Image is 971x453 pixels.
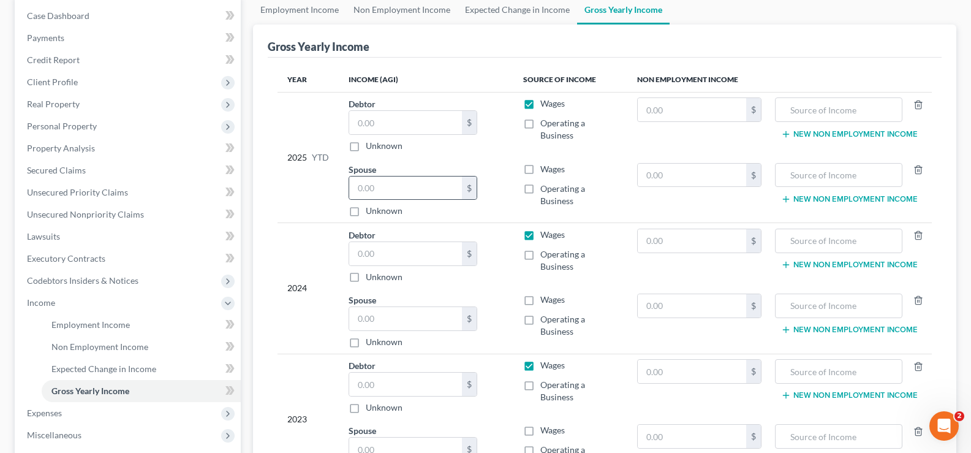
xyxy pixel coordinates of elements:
[540,249,585,272] span: Operating a Business
[781,194,918,204] button: New Non Employment Income
[51,341,148,352] span: Non Employment Income
[27,55,80,65] span: Credit Report
[17,204,241,226] a: Unsecured Nonpriority Claims
[27,275,138,286] span: Codebtors Insiders & Notices
[638,229,746,253] input: 0.00
[462,177,477,200] div: $
[781,325,918,335] button: New Non Employment Income
[929,411,959,441] iframe: Intercom live chat
[540,164,565,174] span: Wages
[638,360,746,383] input: 0.00
[366,336,402,348] label: Unknown
[17,5,241,27] a: Case Dashboard
[540,379,585,402] span: Operating a Business
[349,111,462,134] input: 0.00
[287,97,329,217] div: 2025
[27,408,62,418] span: Expenses
[349,163,376,176] label: Spouse
[782,425,896,448] input: Source of Income
[42,314,241,336] a: Employment Income
[540,425,565,435] span: Wages
[268,39,369,54] div: Gross Yearly Income
[540,229,565,240] span: Wages
[540,360,565,370] span: Wages
[27,99,80,109] span: Real Property
[781,390,918,400] button: New Non Employment Income
[513,67,627,92] th: Source of Income
[27,297,55,308] span: Income
[781,129,918,139] button: New Non Employment Income
[27,143,95,153] span: Property Analysis
[27,32,64,43] span: Payments
[638,164,746,187] input: 0.00
[349,229,376,242] label: Debtor
[782,360,896,383] input: Source of Income
[17,49,241,71] a: Credit Report
[462,373,477,396] div: $
[746,98,761,121] div: $
[17,159,241,181] a: Secured Claims
[51,364,156,374] span: Expected Change in Income
[17,137,241,159] a: Property Analysis
[27,77,78,87] span: Client Profile
[27,253,105,264] span: Executory Contracts
[312,151,329,164] span: YTD
[366,205,402,217] label: Unknown
[278,67,339,92] th: Year
[349,177,462,200] input: 0.00
[782,164,896,187] input: Source of Income
[17,248,241,270] a: Executory Contracts
[349,373,462,396] input: 0.00
[17,27,241,49] a: Payments
[746,360,761,383] div: $
[42,358,241,380] a: Expected Change in Income
[782,229,896,253] input: Source of Income
[781,260,918,270] button: New Non Employment Income
[462,242,477,265] div: $
[540,98,565,108] span: Wages
[349,424,376,437] label: Spouse
[462,307,477,330] div: $
[349,359,376,372] label: Debtor
[366,140,402,152] label: Unknown
[349,294,376,306] label: Spouse
[638,294,746,318] input: 0.00
[27,10,89,21] span: Case Dashboard
[638,98,746,121] input: 0.00
[954,411,964,421] span: 2
[746,229,761,253] div: $
[349,242,462,265] input: 0.00
[27,187,128,197] span: Unsecured Priority Claims
[51,386,129,396] span: Gross Yearly Income
[17,181,241,204] a: Unsecured Priority Claims
[27,231,60,242] span: Lawsuits
[17,226,241,248] a: Lawsuits
[27,121,97,131] span: Personal Property
[782,98,896,121] input: Source of Income
[287,229,329,348] div: 2024
[462,111,477,134] div: $
[27,209,144,219] span: Unsecured Nonpriority Claims
[42,380,241,402] a: Gross Yearly Income
[746,425,761,448] div: $
[627,67,932,92] th: Non Employment Income
[540,118,585,140] span: Operating a Business
[366,271,402,283] label: Unknown
[27,165,86,175] span: Secured Claims
[540,314,585,337] span: Operating a Business
[366,402,402,414] label: Unknown
[638,425,746,448] input: 0.00
[782,294,896,318] input: Source of Income
[540,183,585,206] span: Operating a Business
[540,294,565,305] span: Wages
[42,336,241,358] a: Non Employment Income
[27,430,81,440] span: Miscellaneous
[349,97,376,110] label: Debtor
[51,319,130,330] span: Employment Income
[746,294,761,318] div: $
[746,164,761,187] div: $
[339,67,513,92] th: Income (AGI)
[349,307,462,330] input: 0.00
